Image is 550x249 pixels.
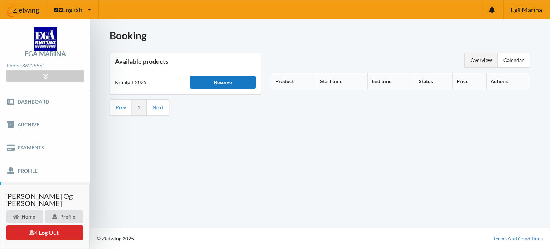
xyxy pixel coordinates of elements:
div: Overview [465,53,498,67]
span: English [62,6,82,13]
img: logo [34,27,57,51]
div: Reserve [190,76,255,89]
strong: 86225551 [22,62,45,68]
h1: Booking [110,29,530,42]
h3: Available products [115,57,256,66]
div: Calendar [498,53,530,67]
th: Product [271,73,316,90]
th: Price [452,73,486,90]
div: Profile [45,210,83,223]
span: [PERSON_NAME] og [PERSON_NAME] [5,192,84,207]
div: Home [6,210,43,223]
th: End time [367,73,415,90]
span: Egå Marina [511,6,542,13]
a: 1 [137,104,140,111]
a: Next [153,104,163,111]
div: Phone: [6,61,84,71]
th: Status [415,73,452,90]
div: Egå Marina [25,51,66,57]
button: Log Out [6,225,83,240]
a: Terms And Conditions [493,235,543,242]
th: Actions [486,73,530,90]
div: Kranløft 2025 [110,74,185,91]
th: Start time [316,73,367,90]
a: Prev [116,104,126,111]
